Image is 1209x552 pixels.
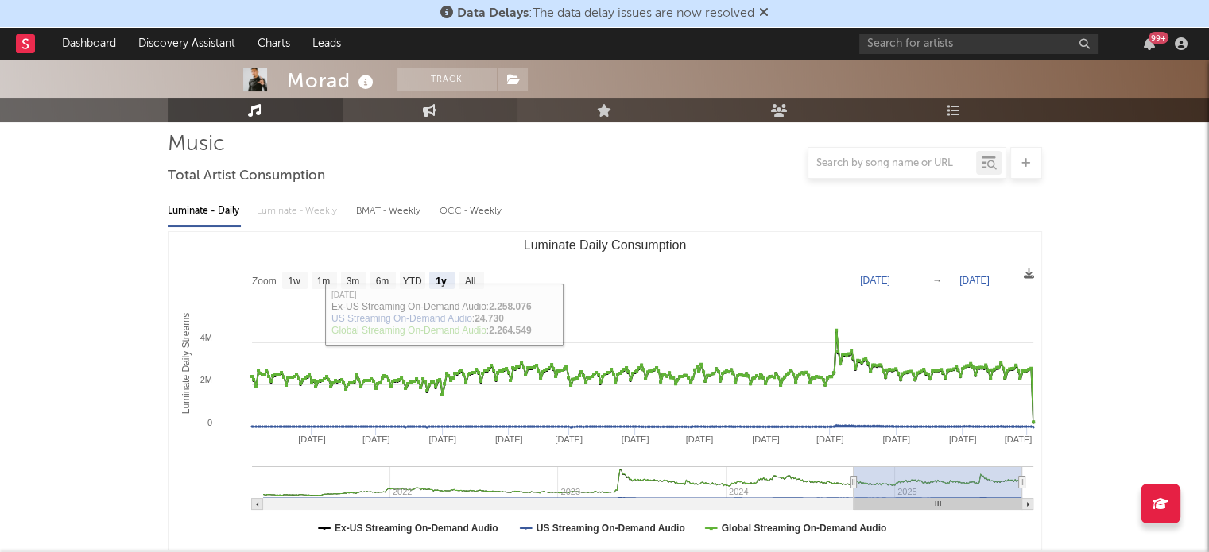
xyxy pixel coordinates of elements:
text: [DATE] [428,434,456,444]
text: 2M [200,375,211,384]
text: [DATE] [685,434,713,444]
span: : The data delay issues are now resolved [457,7,754,20]
div: Luminate - Daily [168,198,241,225]
a: Leads [301,28,352,60]
svg: Luminate Daily Consumption [169,232,1041,550]
text: YTD [402,276,421,287]
text: [DATE] [816,434,843,444]
text: [DATE] [959,275,990,286]
text: Luminate Daily Streams [180,313,192,414]
text: 4M [200,333,211,342]
div: BMAT - Weekly [356,198,424,225]
text: [DATE] [621,434,649,444]
text: [DATE] [752,434,780,444]
text: [DATE] [1004,434,1032,444]
div: OCC - Weekly [440,198,503,225]
a: Dashboard [51,28,127,60]
text: Global Streaming On-Demand Audio [721,523,886,534]
text: 3m [346,276,359,287]
a: Discovery Assistant [127,28,246,60]
text: [DATE] [555,434,583,444]
text: US Streaming On-Demand Audio [536,523,684,534]
div: Morad [287,68,378,94]
text: [DATE] [882,434,910,444]
text: Luminate Daily Consumption [523,238,686,252]
text: → [932,275,942,286]
input: Search by song name or URL [808,157,976,170]
text: 1m [316,276,330,287]
text: Zoom [252,276,277,287]
span: Music [168,135,225,154]
text: 6m [375,276,389,287]
text: [DATE] [948,434,976,444]
a: Charts [246,28,301,60]
button: Track [397,68,497,91]
text: Ex-US Streaming On-Demand Audio [335,523,498,534]
text: [DATE] [362,434,389,444]
div: 99 + [1149,32,1168,44]
text: 0 [207,418,211,427]
text: [DATE] [494,434,522,444]
text: 1w [288,276,300,287]
span: Data Delays [457,7,529,20]
text: All [464,276,475,287]
text: [DATE] [860,275,890,286]
span: Dismiss [759,7,769,20]
text: 1y [436,276,447,287]
button: 99+ [1144,37,1155,50]
text: [DATE] [298,434,326,444]
input: Search for artists [859,34,1098,54]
